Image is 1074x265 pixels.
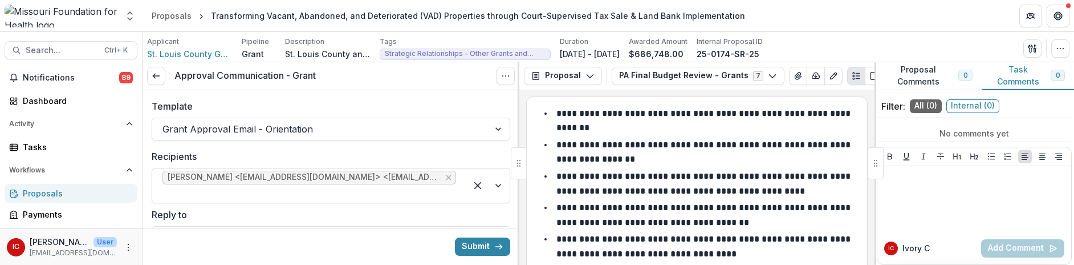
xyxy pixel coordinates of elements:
span: Notifications [23,73,119,83]
label: Reply to [152,208,503,222]
p: No comments yet [881,127,1067,139]
div: Ctrl + K [102,44,130,57]
button: Bullet List [984,150,998,163]
div: Ivory Clarke [888,246,894,251]
button: Get Help [1047,5,1069,27]
button: More [121,240,135,254]
button: Open Activity [5,115,137,133]
button: Bold [883,150,897,163]
p: [EMAIL_ADDRESS][DOMAIN_NAME] [30,248,117,258]
button: Proposal Comments [874,62,982,90]
p: Awarded Amount [629,37,687,47]
button: Open Workflows [5,161,137,179]
a: Payments [5,205,137,224]
div: Proposals [23,187,128,199]
label: Recipients [152,150,503,163]
button: Proposal [524,67,602,85]
div: Dashboard [23,95,128,107]
button: Add Comment [981,239,1064,258]
p: Applicant [147,37,179,47]
a: Proposals [5,184,137,203]
div: Remove Kyle Klemp <kklemp@stlouiscountymo.gov> <kklemp@stlouiscountymo.gov> [444,172,453,183]
p: [PERSON_NAME] [30,236,89,248]
button: Plaintext view [847,67,865,85]
nav: breadcrumb [147,7,750,24]
button: Align Right [1052,150,1065,163]
button: Ordered List [1001,150,1015,163]
img: Missouri Foundation for Health logo [5,5,117,27]
p: Filter: [881,99,905,113]
span: 0 [963,71,967,79]
p: Grant [242,48,264,60]
button: Underline [900,150,913,163]
div: Ivory Clarke [13,243,19,251]
button: Partners [1019,5,1042,27]
button: Task Comments [982,62,1074,90]
p: St. Louis County and Legal Services of Eastern [US_STATE] will partner to support implementation ... [285,48,371,60]
button: Heading 1 [950,150,964,163]
button: PDF view [865,67,883,85]
button: Open entity switcher [122,5,138,27]
h3: Approval Communication - Grant [174,70,316,81]
div: Clear selected options [469,176,487,195]
div: Payments [23,208,128,220]
label: Template [152,99,503,113]
button: View Attached Files [789,67,807,85]
p: Tags [380,37,397,47]
span: 89 [119,72,133,83]
span: Strategic Relationships - Other Grants and Contracts [385,50,546,58]
button: Submit [455,238,510,256]
button: Align Left [1018,150,1032,163]
span: All ( 0 ) [910,99,942,113]
a: Proposals [147,7,196,24]
span: [PERSON_NAME] <[EMAIL_ADDRESS][DOMAIN_NAME]> <[EMAIL_ADDRESS][DOMAIN_NAME]> [168,172,441,182]
span: 0 [1056,71,1060,79]
p: [DATE] - [DATE] [560,48,620,60]
p: User [93,237,117,247]
span: Activity [9,120,121,128]
div: Proposals [152,10,192,22]
button: Notifications89 [5,69,137,87]
button: PA Final Budget Review - Grants7 [612,67,784,85]
p: Internal Proposal ID [697,37,763,47]
p: Ivory C [902,243,930,255]
button: Options [497,67,515,85]
a: St. Louis County Government [147,48,233,60]
span: Internal ( 0 ) [946,99,999,113]
button: Heading 2 [967,150,981,163]
a: Dashboard [5,91,137,110]
button: Search... [5,41,137,59]
div: Tasks [23,141,128,153]
span: Search... [26,46,97,55]
p: Duration [560,37,588,47]
p: 25-0174-SR-25 [697,48,759,60]
button: Align Center [1035,150,1049,163]
button: Italicize [917,150,930,163]
a: Tasks [5,138,137,156]
p: Pipeline [242,37,269,47]
a: Grantee Reports [5,226,137,245]
button: Edit as form [824,67,843,85]
button: Strike [934,150,947,163]
span: Workflows [9,166,121,174]
div: Transforming Vacant, Abandoned, and Deteriorated (VAD) Properties through Court-Supervised Tax Sa... [211,10,745,22]
p: $686,748.00 [629,48,684,60]
p: Description [285,37,324,47]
